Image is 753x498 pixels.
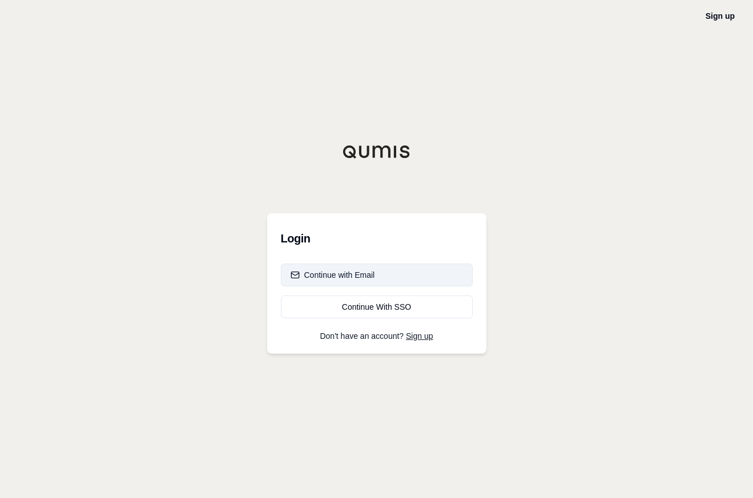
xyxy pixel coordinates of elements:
[281,264,473,286] button: Continue with Email
[281,227,473,250] h3: Login
[406,331,433,341] a: Sign up
[291,269,375,281] div: Continue with Email
[706,11,735,21] a: Sign up
[343,145,411,159] img: Qumis
[291,301,463,313] div: Continue With SSO
[281,295,473,318] a: Continue With SSO
[281,332,473,340] p: Don't have an account?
